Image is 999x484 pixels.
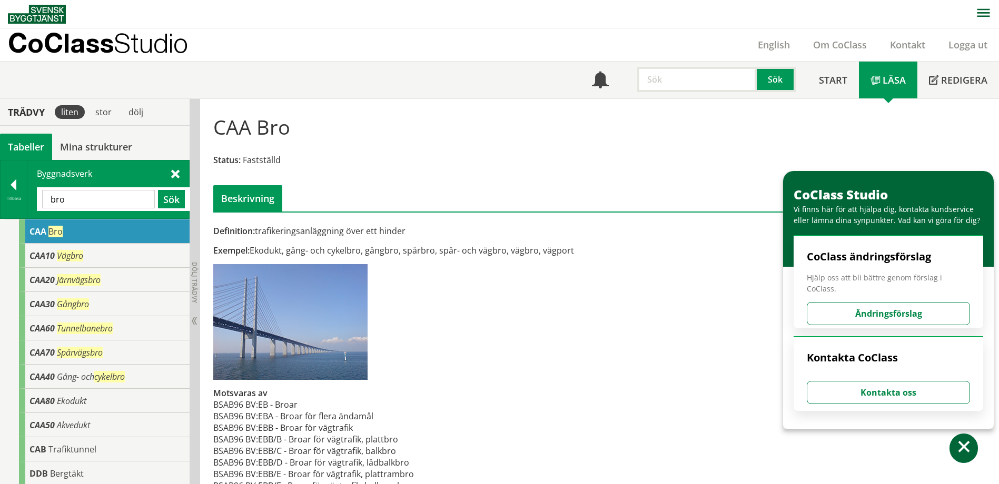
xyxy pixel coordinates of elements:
[29,347,55,358] span: CAA70
[213,115,290,138] h1: CAA Bro
[122,105,150,119] div: dölj
[258,399,419,410] td: EB - Broar
[42,190,155,208] input: Sök
[52,134,140,160] a: Mina strukturer
[114,27,188,58] span: Studio
[57,274,101,286] span: Järnvägsbro
[29,250,55,261] span: CAA10
[19,365,190,389] div: Gå till informationssidan för CoClass Studio
[29,226,46,237] span: CAA
[171,168,180,179] span: Stäng sök
[29,322,55,334] span: CAA60
[29,298,55,310] span: CAA30
[48,226,63,237] span: Bro
[55,105,85,119] div: liten
[19,316,190,340] div: Gå till informationssidan för CoClass Studio
[258,410,419,422] td: EBA - Broar för flera ändamål
[19,389,190,413] div: Gå till informationssidan för CoClass Studio
[19,244,190,268] div: Gå till informationssidan för CoClass Studio
[757,67,796,92] button: Sök
[57,371,125,382] span: Gång- och
[213,245,250,256] span: Exempel:
[213,457,258,468] td: BSAB96 BV:
[917,62,999,98] a: Redigera
[48,443,96,455] span: Trafiktunnel
[937,38,999,51] a: Logga ut
[57,298,89,310] span: Gångbro
[258,457,419,468] td: EBB/D - Broar för vägtrafik, lådbalkbro
[57,395,86,407] span: Ekodukt
[94,371,125,382] span: cykelbro
[57,419,90,431] span: Akvedukt
[794,204,988,226] div: Vi finns här för att hjälpa dig, kontakta kundservice eller lämna dina synpunkter. Vad kan vi gör...
[89,105,118,119] div: stor
[2,106,51,118] div: Trädvy
[819,74,847,86] span: Start
[27,160,189,218] div: Byggnadsverk
[637,67,757,92] input: Sök
[213,387,268,399] span: Motsvaras av
[941,74,987,86] span: Redigera
[213,422,258,433] td: BSAB96 BV:
[29,274,55,286] span: CAA20
[213,468,258,480] td: BSAB96 BV:
[807,351,970,365] h4: Kontakta CoClass
[213,185,282,211] div: Beskrivning
[190,262,199,303] span: Dölj trädvy
[883,74,906,86] span: Läsa
[213,410,258,422] td: BSAB96 BV:
[213,225,639,237] div: trafikeringsanläggning över ett hinder
[29,443,46,455] span: CAB
[807,250,970,264] h4: CoClass ändringsförslag
[8,28,211,61] a: CoClassStudio
[57,322,113,334] span: Tunnelbanebro
[592,73,609,89] span: Notifikationer
[57,347,103,358] span: Spårvägsbro
[878,38,937,51] a: Kontakt
[8,37,188,49] p: CoClass
[29,395,55,407] span: CAA80
[807,272,970,294] span: Hjälp oss att bli bättre genom förslag i CoClass.
[50,468,84,479] span: Bergtäkt
[57,250,83,261] span: Vägbro
[258,422,419,433] td: EBB - Broar för vägtrafik
[1,194,27,203] div: Tillbaka
[258,433,419,445] td: EBB/B - Broar för vägtrafik, plattbro
[19,268,190,292] div: Gå till informationssidan för CoClass Studio
[19,340,190,365] div: Gå till informationssidan för CoClass Studio
[213,225,255,237] span: Definition:
[8,5,66,24] img: Svensk Byggtjänst
[19,413,190,437] div: Gå till informationssidan för CoClass Studio
[213,154,241,166] span: Status:
[29,468,48,479] span: DDB
[213,433,258,445] td: BSAB96 BV:
[213,264,368,380] img: caa-bro.jpg
[807,387,970,398] a: Kontakta oss
[243,154,281,166] span: Fastställd
[258,468,419,480] td: EBB/E - Broar för vägtrafik, plattrambro
[158,190,185,208] button: Sök
[29,371,55,382] span: CAA40
[19,219,190,244] div: Gå till informationssidan för CoClass Studio
[807,62,859,98] a: Start
[213,245,639,256] div: Ekodukt, gång- och cykelbro, gångbro, spårbro, spår- och vägbro, vägbro, vägport
[859,62,917,98] a: Läsa
[213,399,258,410] td: BSAB96 BV:
[213,445,258,457] td: BSAB96 BV:
[746,38,802,51] a: English
[258,445,419,457] td: EBB/C - Broar för vägtrafik, balkbro
[19,437,190,461] div: Gå till informationssidan för CoClass Studio
[807,302,970,325] button: Ändringsförslag
[802,38,878,51] a: Om CoClass
[19,292,190,316] div: Gå till informationssidan för CoClass Studio
[807,381,970,404] button: Kontakta oss
[29,419,55,431] span: CAA50
[794,186,888,203] span: CoClass Studio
